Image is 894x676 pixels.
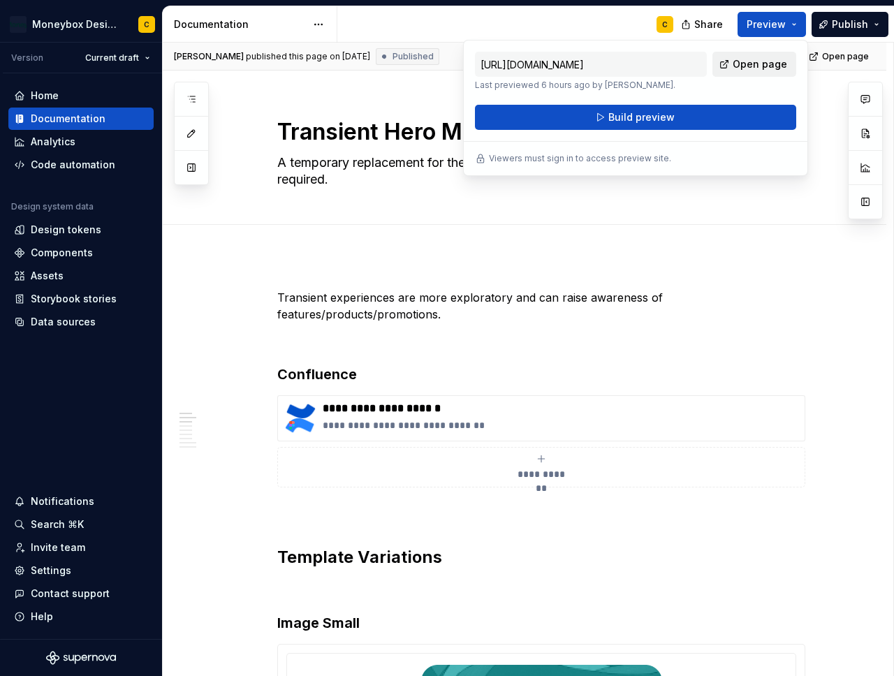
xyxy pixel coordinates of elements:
[8,605,154,628] button: Help
[8,582,154,605] button: Contact support
[475,80,707,91] p: Last previewed 6 hours ago by [PERSON_NAME].
[46,651,116,665] svg: Supernova Logo
[805,47,875,66] a: Open page
[10,16,27,33] img: c17557e8-ebdc-49e2-ab9e-7487adcf6d53.png
[475,105,796,130] button: Build preview
[662,19,668,30] div: C
[284,402,317,435] img: 60dc0af5-d05c-4b1f-bd35-fceba061cd18.png
[32,17,122,31] div: Moneybox Design System
[174,51,244,62] span: [PERSON_NAME]
[144,19,149,30] div: C
[31,135,75,149] div: Analytics
[31,541,85,554] div: Invite team
[489,153,671,164] p: Viewers must sign in to access preview site.
[31,246,93,260] div: Components
[11,201,94,212] div: Design system data
[8,108,154,130] a: Documentation
[31,315,96,329] div: Data sources
[274,152,803,191] textarea: A temporary replacement for the Enduring Module when an alternative experience is required.
[31,158,115,172] div: Code automation
[31,112,105,126] div: Documentation
[8,131,154,153] a: Analytics
[31,587,110,601] div: Contact support
[832,17,868,31] span: Publish
[246,51,370,62] div: published this page on [DATE]
[738,12,806,37] button: Preview
[812,12,888,37] button: Publish
[8,265,154,287] a: Assets
[31,89,59,103] div: Home
[733,57,787,71] span: Open page
[8,311,154,333] a: Data sources
[277,613,805,633] h3: Image Small
[31,223,101,237] div: Design tokens
[277,546,805,568] h2: Template Variations
[79,48,156,68] button: Current draft
[11,52,43,64] div: Version
[8,219,154,241] a: Design tokens
[277,289,805,323] p: Transient experiences are more exploratory and can raise awareness of features/products/promotions.
[712,52,796,77] a: Open page
[8,288,154,310] a: Storybook stories
[31,494,94,508] div: Notifications
[277,365,805,384] h3: Confluence
[31,564,71,578] div: Settings
[822,51,869,62] span: Open page
[393,51,434,62] span: Published
[31,292,117,306] div: Storybook stories
[8,559,154,582] a: Settings
[8,513,154,536] button: Search ⌘K
[747,17,786,31] span: Preview
[8,154,154,176] a: Code automation
[8,84,154,107] a: Home
[694,17,723,31] span: Share
[674,12,732,37] button: Share
[274,115,803,149] textarea: Transient Hero Modules
[174,17,306,31] div: Documentation
[3,9,159,39] button: Moneybox Design SystemC
[31,610,53,624] div: Help
[85,52,139,64] span: Current draft
[8,536,154,559] a: Invite team
[608,110,675,124] span: Build preview
[31,269,64,283] div: Assets
[31,517,84,531] div: Search ⌘K
[8,490,154,513] button: Notifications
[8,242,154,264] a: Components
